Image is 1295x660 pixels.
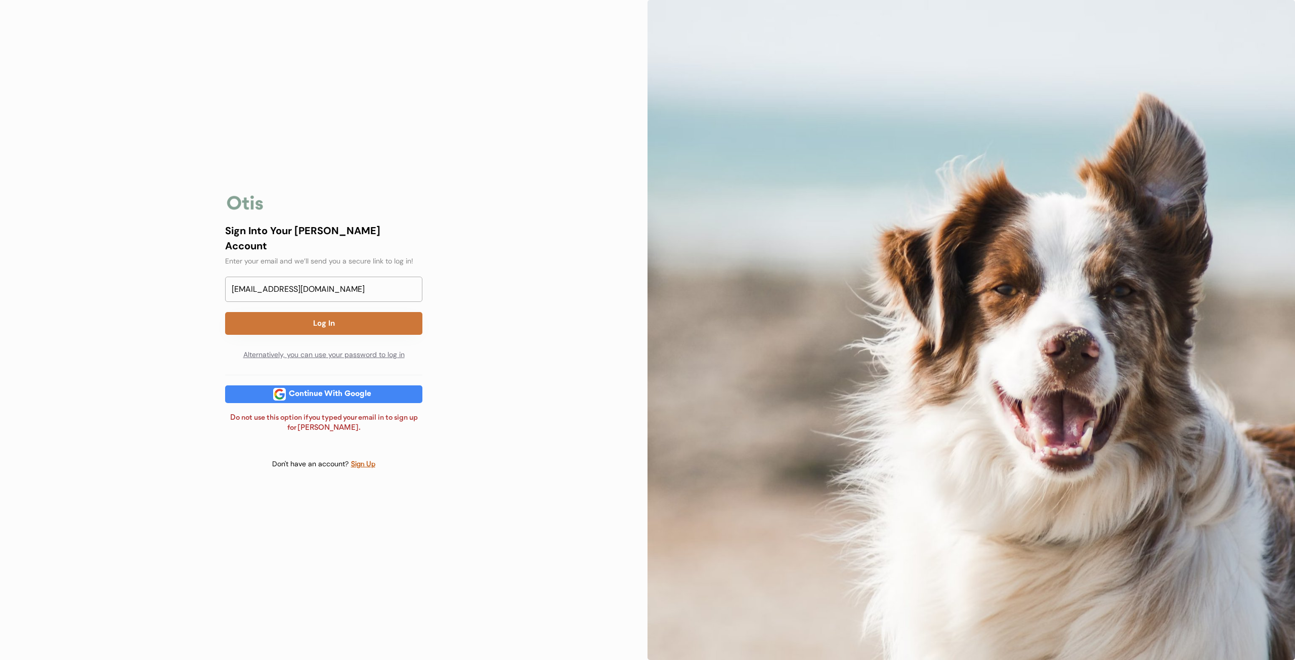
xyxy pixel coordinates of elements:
div: Sign Up [351,459,376,470]
button: Log In [225,312,422,335]
input: Email Address [225,277,422,302]
div: Don't have an account? [272,459,351,469]
div: Alternatively, you can use your password to log in [225,345,422,365]
div: Enter your email and we’ll send you a secure link to log in! [225,256,422,267]
div: Sign Into Your [PERSON_NAME] Account [225,223,422,253]
div: Continue With Google [286,390,374,398]
div: Do not use this option if you typed your email in to sign up for [PERSON_NAME]. [225,413,422,433]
